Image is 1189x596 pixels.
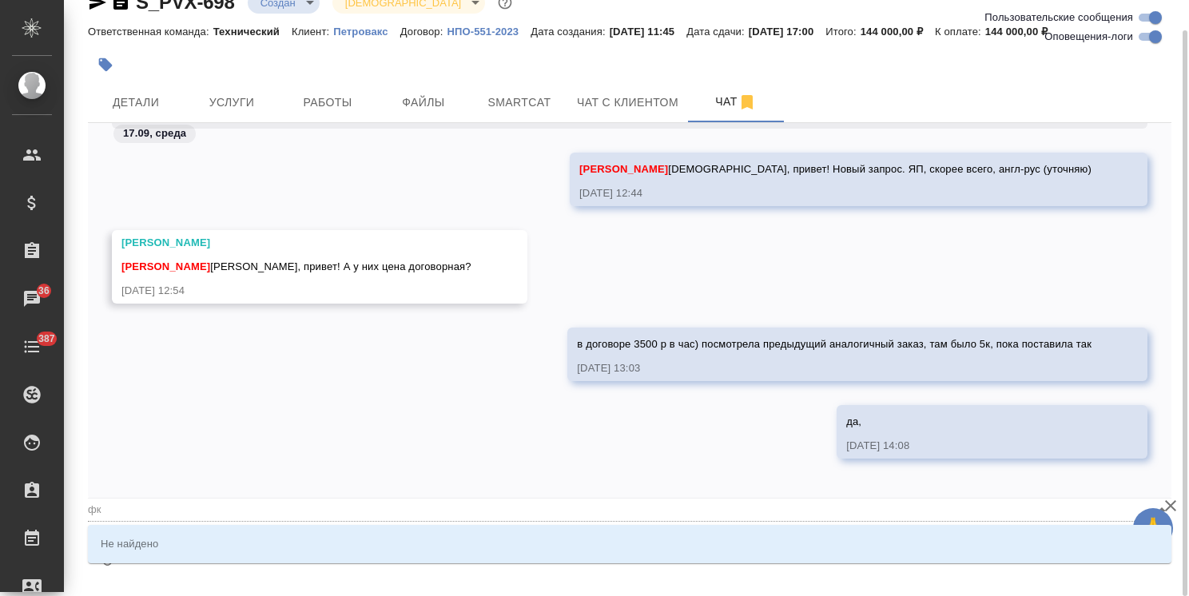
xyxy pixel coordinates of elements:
[610,26,687,38] p: [DATE] 11:45
[193,93,270,113] span: Услуги
[749,26,826,38] p: [DATE] 17:00
[333,24,400,38] a: Петровакс
[447,24,531,38] a: НПО-551-2023
[88,47,123,82] button: Добавить тэг
[400,26,447,38] p: Договор:
[698,92,774,112] span: Чат
[4,279,60,319] a: 36
[531,26,609,38] p: Дата создания:
[984,10,1133,26] span: Пользовательские сообщения
[935,26,985,38] p: К оплате:
[121,260,471,272] span: [PERSON_NAME], привет! А у них цена договорная?
[1139,511,1167,545] span: 🙏
[686,26,748,38] p: Дата сдачи:
[579,185,1092,201] div: [DATE] 12:44
[1044,29,1133,45] span: Оповещения-логи
[97,93,174,113] span: Детали
[579,163,1092,175] span: [DEMOGRAPHIC_DATA], привет! Новый запрос. ЯП, скорее всего, англ-рус (уточняю)
[213,26,292,38] p: Технический
[289,93,366,113] span: Работы
[29,283,59,299] span: 36
[121,283,471,299] div: [DATE] 12:54
[29,331,65,347] span: 387
[481,93,558,113] span: Smartcat
[1133,508,1173,548] button: 🙏
[292,26,333,38] p: Клиент:
[385,93,462,113] span: Файлы
[825,26,860,38] p: Итого:
[577,338,1092,350] span: в договоре 3500 р в час) посмотрела предыдущий аналогичный заказ, там было 5к, пока поставила так
[333,26,400,38] p: Петровакс
[861,26,935,38] p: 144 000,00 ₽
[447,26,531,38] p: НПО-551-2023
[88,525,1171,563] div: Не найдено
[577,360,1092,376] div: [DATE] 13:03
[846,415,861,427] span: да,
[577,93,678,113] span: Чат с клиентом
[4,327,60,367] a: 387
[846,438,1092,454] div: [DATE] 14:08
[121,235,471,251] div: [PERSON_NAME]
[123,125,186,141] p: 17.09, среда
[121,260,210,272] span: [PERSON_NAME]
[579,163,668,175] span: [PERSON_NAME]
[88,26,213,38] p: Ответственная команда:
